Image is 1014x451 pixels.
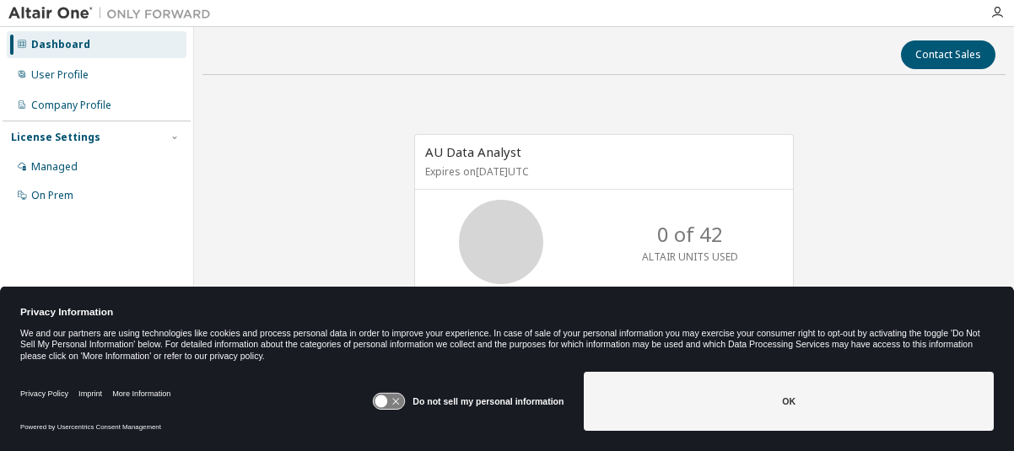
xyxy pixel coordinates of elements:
div: Dashboard [31,38,90,51]
div: User Profile [31,68,89,82]
span: AU Data Analyst [425,143,521,160]
button: Contact Sales [901,40,995,69]
p: Expires on [DATE] UTC [425,164,779,179]
p: ALTAIR UNITS USED [642,250,738,264]
div: On Prem [31,189,73,202]
div: Company Profile [31,99,111,112]
img: Altair One [8,5,219,22]
p: 0 of 42 [657,220,723,249]
div: License Settings [11,131,100,144]
div: Managed [31,160,78,174]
